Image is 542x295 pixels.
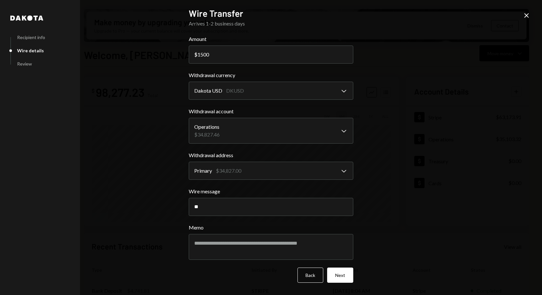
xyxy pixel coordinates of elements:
label: Withdrawal address [189,151,353,159]
label: Wire message [189,188,353,195]
div: Review [17,61,32,66]
button: Withdrawal currency [189,82,353,100]
div: DKUSD [226,87,244,95]
input: 0.00 [189,46,353,64]
label: Withdrawal currency [189,71,353,79]
button: Withdrawal address [189,162,353,180]
div: $ [194,51,197,57]
button: Withdrawal account [189,118,353,144]
button: Back [297,268,323,283]
div: Recipient info [17,35,45,40]
div: $34,827.00 [216,167,241,175]
label: Memo [189,224,353,231]
button: Next [327,268,353,283]
div: Arrives 1-2 business days [189,20,353,27]
label: Amount [189,35,353,43]
div: Wire details [17,48,44,53]
h2: Wire Transfer [189,7,353,20]
label: Withdrawal account [189,107,353,115]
